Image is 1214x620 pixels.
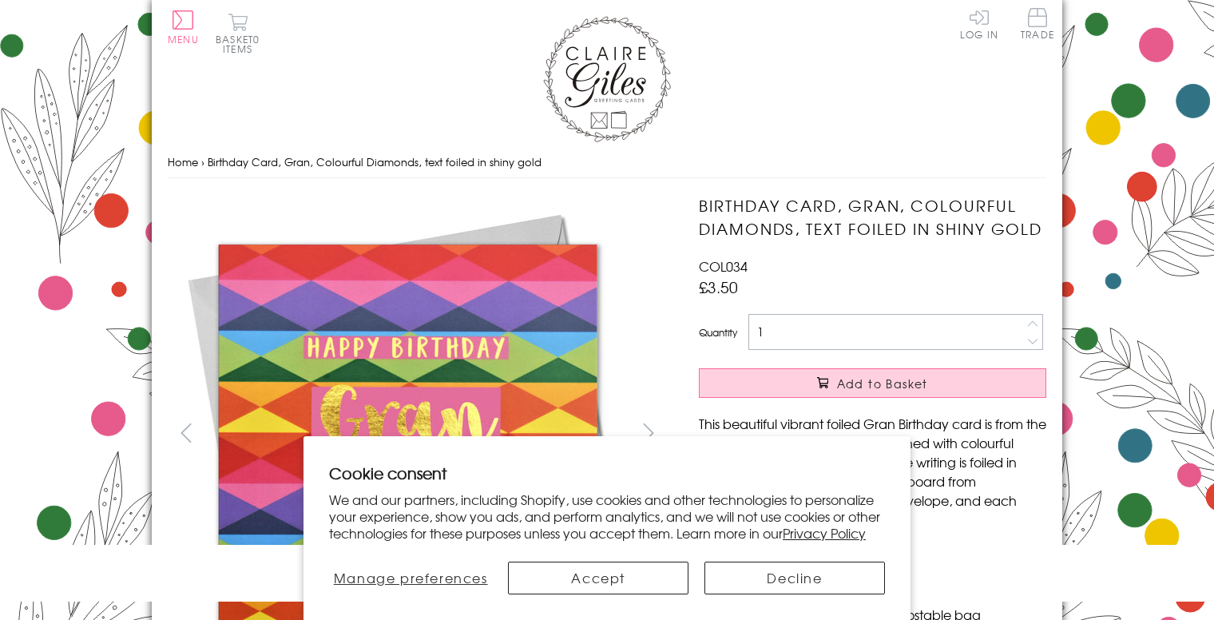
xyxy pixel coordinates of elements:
[168,32,199,46] span: Menu
[329,562,492,594] button: Manage preferences
[329,491,885,541] p: We and our partners, including Shopify, use cookies and other technologies to personalize your ex...
[699,194,1046,240] h1: Birthday Card, Gran, Colourful Diamonds, text foiled in shiny gold
[699,368,1046,398] button: Add to Basket
[1021,8,1054,39] span: Trade
[168,415,204,451] button: prev
[508,562,688,594] button: Accept
[329,462,885,484] h2: Cookie consent
[543,16,671,142] img: Claire Giles Greetings Cards
[704,562,885,594] button: Decline
[168,146,1046,179] nav: breadcrumbs
[699,325,737,340] label: Quantity
[216,13,260,54] button: Basket0 items
[201,154,204,169] span: ›
[699,414,1046,529] p: This beautiful vibrant foiled Gran Birthday card is from the amazing Colour Pop range. Designed w...
[699,256,748,276] span: COL034
[837,376,928,391] span: Add to Basket
[1021,8,1054,42] a: Trade
[208,154,542,169] span: Birthday Card, Gran, Colourful Diamonds, text foiled in shiny gold
[168,10,199,44] button: Menu
[168,154,198,169] a: Home
[334,568,488,587] span: Manage preferences
[631,415,667,451] button: next
[783,523,866,542] a: Privacy Policy
[960,8,998,39] a: Log In
[699,276,738,298] span: £3.50
[223,32,260,56] span: 0 items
